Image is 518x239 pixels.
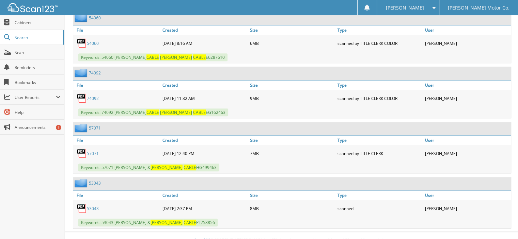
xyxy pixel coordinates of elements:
span: Scan [15,50,61,55]
div: 1 [56,125,61,130]
a: Created [161,136,248,145]
a: 53043 [89,180,101,186]
div: [PERSON_NAME] [423,202,511,215]
a: File [73,191,161,200]
img: PDF.png [77,148,87,158]
span: User Reports [15,95,56,100]
div: [DATE] 2:37 PM [161,202,248,215]
div: scanned by TITLE CLERK [336,147,423,160]
a: User [423,136,511,145]
div: [PERSON_NAME] [423,91,511,105]
a: Type [336,191,423,200]
img: PDF.png [77,38,87,48]
div: scanned by TITLE CLERK COLOR [336,91,423,105]
a: Created [161,25,248,35]
a: Size [248,191,336,200]
a: Type [336,136,423,145]
div: scanned by TITLE CLERK COLOR [336,36,423,50]
img: scan123-logo-white.svg [7,3,58,12]
a: User [423,191,511,200]
a: Created [161,81,248,90]
span: CABLE [184,165,196,170]
span: Announcements [15,124,61,130]
div: [DATE] 12:40 PM [161,147,248,160]
img: PDF.png [77,203,87,214]
span: [PERSON_NAME] [151,220,183,225]
span: Keywords: 53043 [PERSON_NAME] & PL258856 [78,219,218,226]
span: Bookmarks [15,80,61,85]
img: folder2.png [75,179,89,187]
span: CABLE [184,220,196,225]
a: User [423,81,511,90]
div: scanned [336,202,423,215]
a: Size [248,136,336,145]
span: Keywords: 74092 [PERSON_NAME] EG162463 [78,108,228,116]
span: [PERSON_NAME] Motor Co. [448,6,509,10]
span: [PERSON_NAME] [160,54,192,60]
a: 53043 [87,206,99,211]
div: 7MB [248,147,336,160]
span: CABLE [193,54,206,60]
a: User [423,25,511,35]
span: CABLE [146,109,159,115]
span: Search [15,35,60,40]
span: Keywords: 57071 [PERSON_NAME] & HG499463 [78,164,219,171]
span: [PERSON_NAME] [386,6,424,10]
a: File [73,25,161,35]
a: 54060 [89,15,101,21]
a: Size [248,81,336,90]
img: folder2.png [75,14,89,22]
a: 74092 [87,96,99,101]
div: 6MB [248,36,336,50]
span: Help [15,109,61,115]
div: [DATE] 11:32 AM [161,91,248,105]
a: 57071 [87,151,99,156]
span: CABLE [146,54,159,60]
a: Type [336,25,423,35]
a: Size [248,25,336,35]
a: Created [161,191,248,200]
span: Keywords: 54060 [PERSON_NAME] E6287610 [78,53,227,61]
span: Cabinets [15,20,61,25]
div: 9MB [248,91,336,105]
div: 8MB [248,202,336,215]
a: 54060 [87,40,99,46]
div: [PERSON_NAME] [423,147,511,160]
img: folder2.png [75,124,89,132]
a: File [73,136,161,145]
span: [PERSON_NAME] [151,165,183,170]
div: [PERSON_NAME] [423,36,511,50]
img: folder2.png [75,69,89,77]
a: 57071 [89,125,101,131]
a: File [73,81,161,90]
a: Type [336,81,423,90]
span: CABLE [193,109,206,115]
a: 74092 [89,70,101,76]
span: [PERSON_NAME] [160,109,192,115]
div: [DATE] 8:16 AM [161,36,248,50]
span: Reminders [15,65,61,70]
img: PDF.png [77,93,87,103]
iframe: Chat Widget [484,206,518,239]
